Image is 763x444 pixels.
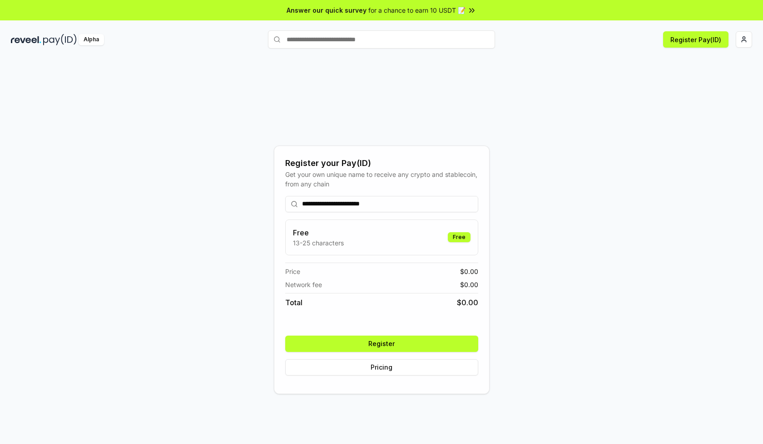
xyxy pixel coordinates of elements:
button: Register Pay(ID) [663,31,728,48]
p: 13-25 characters [293,238,344,248]
span: Total [285,297,302,308]
span: $ 0.00 [457,297,478,308]
span: Network fee [285,280,322,289]
span: $ 0.00 [460,267,478,276]
img: reveel_dark [11,34,41,45]
div: Register your Pay(ID) [285,157,478,170]
div: Free [448,232,471,242]
span: Answer our quick survey [287,5,367,15]
h3: Free [293,227,344,238]
span: for a chance to earn 10 USDT 📝 [368,5,466,15]
img: pay_id [43,34,77,45]
div: Get your own unique name to receive any crypto and stablecoin, from any chain [285,170,478,189]
button: Pricing [285,359,478,376]
span: Price [285,267,300,276]
span: $ 0.00 [460,280,478,289]
button: Register [285,336,478,352]
div: Alpha [79,34,104,45]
